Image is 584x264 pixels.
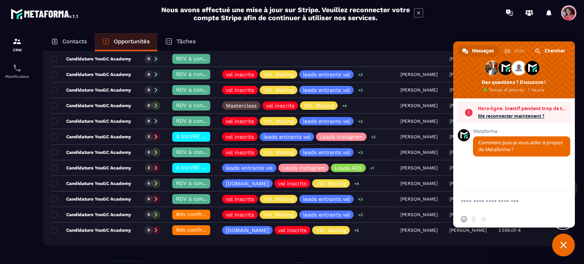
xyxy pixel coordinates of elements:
p: Masterclass [226,103,257,108]
p: Candidature YouGC Academy [51,165,131,171]
p: vsl inscrits [278,228,306,233]
p: VSL Mailing [263,119,294,124]
p: Candidature YouGC Academy [51,87,131,93]
p: 0 [148,150,150,155]
p: [DOMAIN_NAME] [226,181,269,186]
p: 3 [148,134,150,139]
span: RDV à confimer ❓ [176,71,225,77]
span: RDV à confimer ❓ [176,118,225,124]
p: leads entrants vsl [303,119,350,124]
span: RDV à confimer ❓ [176,196,225,202]
p: +3 [355,71,365,79]
p: 0 [148,56,150,62]
p: 2 599,00 € [498,228,521,233]
p: +5 [352,226,362,234]
p: vsl inscrits [226,196,254,202]
p: VSL Mailing [263,72,294,77]
span: A SUIVRE ⏳ [176,133,208,139]
p: [PERSON_NAME] [449,228,487,233]
span: Comment puis-je vous aider à propos de Metaforma ? [478,139,563,153]
div: Fermer le chat [552,234,575,256]
a: Contacts [43,33,95,51]
p: 0 [148,72,150,77]
p: Leads ADS [335,165,362,171]
p: 0 [148,87,150,93]
span: RDV à confimer ❓ [176,149,225,155]
p: +4 [340,102,349,110]
span: Messages [472,45,494,57]
p: leads entrants vsl [303,72,350,77]
p: Candidature YouGC Academy [51,134,131,140]
img: formation [13,37,22,46]
span: Insérer un emoji [461,216,467,222]
p: Candidature YouGC Academy [51,227,131,233]
span: Hors-ligne. Inactif pendant trop de temps. [478,105,568,112]
p: Contacts [62,38,87,45]
p: [PERSON_NAME] [449,103,487,108]
p: 0 [148,103,150,108]
span: RDV à confimer ❓ [176,102,225,108]
p: VSL Mailing [304,103,334,108]
p: 0 [148,196,150,202]
span: RDV à confimer ❓ [176,87,225,93]
p: [DOMAIN_NAME] [226,228,269,233]
p: Candidature YouGC Academy [51,196,131,202]
p: Opportunités [114,38,150,45]
span: A SUIVRE ⏳ [176,164,208,171]
a: formationformationCRM [2,31,32,58]
p: 2 [148,165,150,171]
p: leads entrants vsl [303,87,350,93]
p: Candidature YouGC Academy [51,149,131,155]
p: Leads Instagram [282,165,325,171]
p: vsl inscrits [226,72,254,77]
p: VSL Mailing [263,196,294,202]
a: Opportunités [95,33,157,51]
div: Messages [458,45,499,57]
div: Chercher [530,45,570,57]
p: vsl inscrits [226,150,254,155]
p: [PERSON_NAME] [449,212,487,217]
p: +3 [355,195,365,203]
p: Candidature YouGC Academy [51,103,131,109]
p: [PERSON_NAME] [449,56,487,62]
p: vsl inscrits [226,87,254,93]
p: VSL Mailing [263,87,294,93]
img: logo [11,7,79,21]
span: RDV à confimer ❓ [176,180,225,186]
p: vsl inscrits [226,134,254,139]
p: Planificateur [2,74,32,79]
a: schedulerschedulerPlanificateur [2,58,32,84]
span: Me reconnecter maintenant ? [478,112,568,120]
h2: Nous avons effectué une mise à jour sur Stripe. Veuillez reconnecter votre compte Stripe afin de ... [161,6,410,22]
p: Candidature YouGC Academy [51,118,131,124]
p: leads entrants vsl [303,196,350,202]
p: leads entrants vsl [303,150,350,155]
a: Tâches [157,33,203,51]
p: Candidature YouGC Academy [51,212,131,218]
p: [PERSON_NAME] [449,150,487,155]
p: CRM [2,48,32,52]
p: vsl inscrits [226,119,254,124]
p: [PERSON_NAME] [449,181,487,186]
p: +3 [355,149,365,157]
p: vsl inscrits [278,181,306,186]
p: Candidature YouGC Academy [51,180,131,187]
p: 0 [148,212,150,217]
img: scheduler [13,63,22,73]
p: VSL Mailing [263,150,294,155]
p: 0 [148,228,150,233]
p: [PERSON_NAME] [449,134,487,139]
span: Chercher [544,45,565,57]
p: [PERSON_NAME] [449,196,487,202]
p: +3 [355,211,365,219]
p: 0 [148,119,150,124]
p: vsl inscrits [226,212,254,217]
textarea: Entrez votre message... [461,198,551,205]
p: VSL Mailing [316,181,346,186]
p: 0 [148,181,150,186]
p: Tâches [176,38,196,45]
p: +1 [368,164,377,172]
p: Candidature YouGC Academy [51,56,131,62]
p: [PERSON_NAME] [449,72,487,77]
p: +4 [352,180,362,188]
